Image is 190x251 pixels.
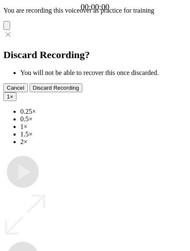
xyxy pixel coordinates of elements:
a: 00:00:00 [81,3,109,12]
button: 1× [3,92,16,101]
h2: Discard Recording? [3,49,187,61]
li: You will not be able to recover this once discarded. [20,69,187,77]
p: You are recording this voiceover as practice for training [3,7,187,14]
li: 0.25× [20,108,187,115]
li: 2× [20,138,187,146]
button: Discard Recording [30,83,83,92]
li: 1× [20,123,187,131]
button: Cancel [3,83,28,92]
li: 1.5× [20,131,187,138]
li: 0.5× [20,115,187,123]
span: 1 [7,93,10,100]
